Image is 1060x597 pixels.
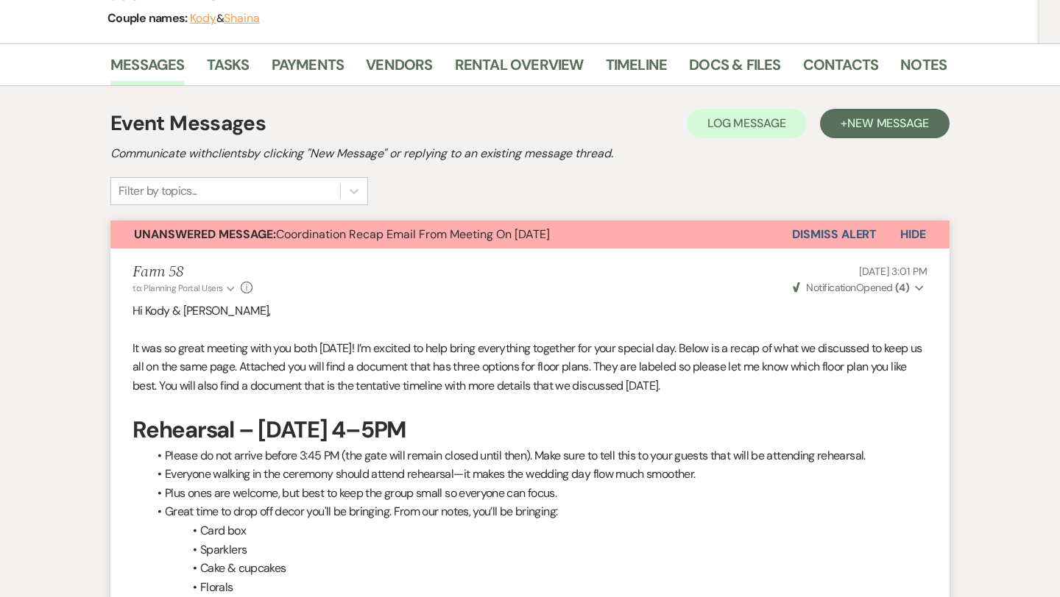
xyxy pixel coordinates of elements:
[134,226,550,242] span: Coordination Recap Email From Meeting On [DATE]
[895,281,909,294] strong: ( 4 )
[147,484,928,503] li: Plus ones are welcome, but best to keep the group small so everyone can focus.
[147,578,928,597] li: Florals
[793,281,909,294] span: Opened
[134,226,276,242] strong: Unanswered Message:
[877,221,950,249] button: Hide
[900,226,926,242] span: Hide
[147,559,928,578] li: Cake & cupcakes
[847,115,929,131] span: New Message
[132,339,928,396] p: It was so great meeting with you both [DATE]! I’m excited to help bring everything together for y...
[366,53,432,85] a: Vendors
[147,502,928,521] li: Great time to drop off decor you'll be bringing. From our notes, you’ll be bringing:
[107,10,190,26] span: Couple names:
[147,465,928,484] li: Everyone walking in the ceremony should attend rehearsal—it makes the wedding day flow much smoot...
[900,53,947,85] a: Notes
[132,301,928,321] p: Hi Kody & [PERSON_NAME],
[147,446,928,465] li: Please do not arrive before 3:45 PM (the gate will remain closed until then). Make sure to tell t...
[190,11,260,26] span: &
[147,540,928,560] li: Sparklers
[272,53,344,85] a: Payments
[110,221,792,249] button: Unanswered Message:Coordination Recap Email From Meeting On [DATE]
[792,221,877,249] button: Dismiss Alert
[132,415,406,445] strong: Rehearsal – [DATE] 4–5PM
[806,281,855,294] span: Notification
[110,108,266,139] h1: Event Messages
[859,265,928,278] span: [DATE] 3:01 PM
[689,53,780,85] a: Docs & Files
[707,115,786,131] span: Log Message
[207,53,250,85] a: Tasks
[110,145,950,162] h2: Communicate with clients by clicking "New Message" or replying to an existing message thread.
[147,521,928,540] li: Card box
[791,280,928,296] button: NotificationOpened (4)
[687,109,807,138] button: Log Message
[455,53,584,85] a: Rental Overview
[132,282,223,294] span: to: Planning Portal Users
[820,109,950,138] button: +New Message
[119,182,197,200] div: Filter by topics...
[110,53,185,85] a: Messages
[803,53,879,85] a: Contacts
[606,53,668,85] a: Timeline
[132,282,237,295] button: to: Planning Portal Users
[190,12,216,24] button: Kody
[132,263,252,282] h5: Farm 58
[224,12,260,24] button: Shaina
